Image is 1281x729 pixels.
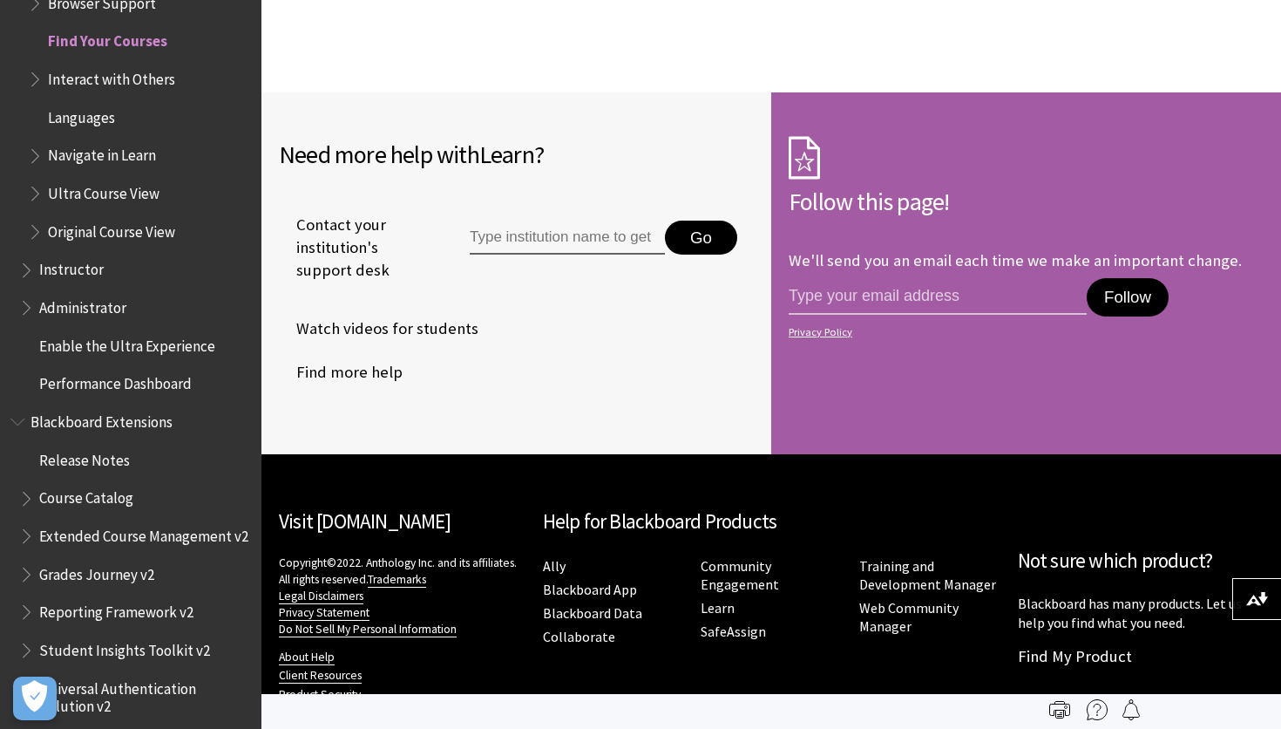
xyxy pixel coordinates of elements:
[39,674,249,715] span: Universal Authentication Solution v2
[279,214,430,283] span: Contact your institution's support desk
[48,141,156,165] span: Navigate in Learn
[48,179,159,202] span: Ultra Course View
[1087,699,1108,720] img: More help
[543,604,642,623] a: Blackboard Data
[279,555,525,637] p: Copyright©2022. Anthology Inc. and its affiliates. All rights reserved.
[859,599,959,636] a: Web Community Manager
[789,183,1264,220] h2: Follow this page!
[1018,646,1132,666] a: Find My Product
[789,326,1258,338] a: Privacy Policy
[470,221,665,255] input: Type institution name to get support
[279,359,403,385] a: Find more help
[368,572,426,588] a: Trademarks
[39,293,126,317] span: Administrator
[39,331,215,355] span: Enable the Ultra Experience
[10,407,251,715] nav: Book outline for Blackboard Extensions
[543,507,1000,537] h2: Help for Blackboard Products
[48,217,175,241] span: Original Course View
[39,446,130,469] span: Release Notes
[39,636,210,659] span: Student Insights Toolkit v2
[279,687,361,703] a: Product Security
[48,27,167,51] span: Find Your Courses
[479,139,534,170] span: Learn
[13,677,57,720] button: Open Preferences
[279,589,363,604] a: Legal Disclaimers
[665,221,737,255] button: Go
[543,581,637,599] a: Blackboard App
[1018,546,1264,576] h2: Not sure which product?
[279,136,754,173] h2: Need more help with ?
[543,557,566,576] a: Ally
[1121,699,1142,720] img: Follow this page
[789,136,820,180] img: Subscription Icon
[701,623,766,641] a: SafeAssign
[789,250,1242,270] p: We'll send you an email each time we make an important change.
[39,597,193,621] span: Reporting Framework v2
[39,560,154,583] span: Grades Journey v2
[39,484,133,508] span: Course Catalog
[279,508,451,534] a: Visit [DOMAIN_NAME]
[48,65,175,88] span: Interact with Others
[279,622,457,637] a: Do Not Sell My Personal Information
[701,557,779,594] a: Community Engagement
[1087,278,1169,317] button: Follow
[279,316,478,342] a: Watch videos for students
[789,278,1087,315] input: email address
[39,370,192,393] span: Performance Dashboard
[39,521,248,545] span: Extended Course Management v2
[279,605,369,621] a: Privacy Statement
[1018,594,1264,633] p: Blackboard has many products. Let us help you find what you need.
[543,628,615,646] a: Collaborate
[279,650,335,665] a: About Help
[701,599,735,617] a: Learn
[30,407,173,431] span: Blackboard Extensions
[48,103,115,126] span: Languages
[279,668,362,684] a: Client Resources
[39,255,104,279] span: Instructor
[1049,699,1070,720] img: Print
[859,557,996,594] a: Training and Development Manager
